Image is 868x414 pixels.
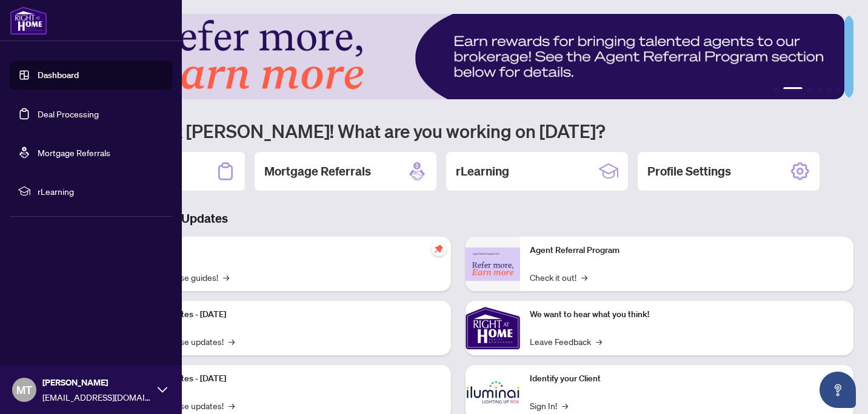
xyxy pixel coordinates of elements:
[223,271,229,284] span: →
[38,185,164,198] span: rLearning
[127,308,441,321] p: Platform Updates - [DATE]
[16,381,32,398] span: MT
[38,70,79,80] a: Dashboard
[229,335,235,348] span: →
[807,87,812,92] button: 3
[817,87,822,92] button: 4
[456,163,509,180] h2: rLearning
[836,87,841,92] button: 6
[530,308,844,321] p: We want to hear what you think!
[127,244,441,257] p: Self-Help
[530,372,844,386] p: Identify your Client
[38,108,99,119] a: Deal Processing
[773,87,778,92] button: 1
[530,244,844,257] p: Agent Referral Program
[530,335,602,348] a: Leave Feedback→
[530,399,568,412] a: Sign In!→
[264,163,371,180] h2: Mortgage Referrals
[466,248,520,281] img: Agent Referral Program
[42,390,152,404] span: [EMAIL_ADDRESS][DOMAIN_NAME]
[820,372,856,408] button: Open asap
[127,372,441,386] p: Platform Updates - [DATE]
[783,87,803,92] button: 2
[596,335,602,348] span: →
[63,14,844,99] img: Slide 1
[38,147,110,158] a: Mortgage Referrals
[647,163,731,180] h2: Profile Settings
[10,6,47,35] img: logo
[432,241,446,256] span: pushpin
[63,119,853,142] h1: Welcome back [PERSON_NAME]! What are you working on [DATE]?
[229,399,235,412] span: →
[827,87,832,92] button: 5
[581,271,587,284] span: →
[562,399,568,412] span: →
[63,210,853,227] h3: Brokerage & Industry Updates
[466,301,520,355] img: We want to hear what you think!
[42,376,152,389] span: [PERSON_NAME]
[530,271,587,284] a: Check it out!→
